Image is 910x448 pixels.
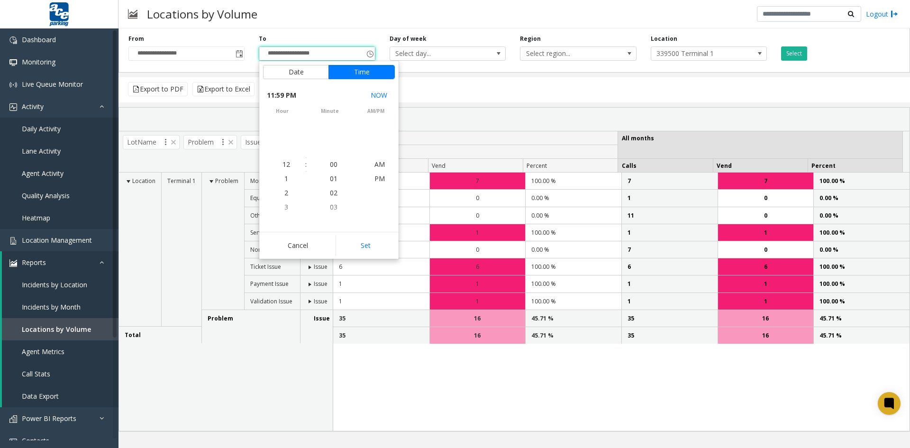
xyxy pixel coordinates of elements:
span: Toggle popup [234,47,244,60]
img: 'icon' [9,103,17,111]
td: 7 [621,173,718,190]
span: Incidents by Month [22,302,81,311]
span: Monthly Issue [250,177,287,185]
span: 2 [284,188,288,197]
td: 45.71 % [813,310,910,327]
span: 7 [764,176,767,185]
img: 'icon' [9,415,17,423]
span: 3 [284,202,288,211]
span: 16 [762,314,769,323]
th: All months [333,131,618,146]
td: 100.00 % [813,224,910,241]
span: PM [374,174,385,183]
th: Vend [428,159,523,173]
a: Agent Metrics [2,340,118,363]
a: Incidents by Month [2,296,118,318]
img: 'icon' [9,81,17,89]
th: All months [618,131,902,159]
span: 16 [474,331,481,340]
span: 339500 Terminal 1 [651,47,744,60]
span: None [250,246,265,254]
td: 100.00 % [525,275,621,293]
button: Select now [367,87,391,104]
span: Lane Activity [22,146,61,155]
td: 100.00 % [525,293,621,310]
span: Call Stats [22,369,50,378]
span: Power BI Reports [22,414,76,423]
a: Call Stats [2,363,118,385]
img: 'icon' [9,438,17,445]
span: 03 [330,202,337,211]
td: 45.71 % [525,310,621,327]
span: 16 [474,314,481,323]
td: 1 [333,275,429,293]
button: Time tab [328,65,395,79]
img: 'icon' [9,37,17,44]
span: Toggle popup [364,47,375,60]
span: hour [259,108,305,115]
td: 0.00 % [525,207,621,224]
span: Quality Analysis [22,191,70,200]
a: Reports [2,251,118,274]
span: Terminal 1 [167,177,196,185]
span: Issue [314,297,328,305]
td: 35 [333,327,429,344]
span: Heatmap [22,213,50,222]
span: Monitoring [22,57,55,66]
button: Date tab [263,65,329,79]
span: 1 [476,228,479,237]
td: 1 [621,190,718,207]
h3: Locations by Volume [142,2,262,26]
th: Vend [713,159,808,173]
span: Daily Activity [22,124,61,133]
span: 16 [762,331,769,340]
span: Agent Metrics [22,347,64,356]
td: 35 [621,310,718,327]
td: 1 [333,293,429,310]
th: Percent [523,159,618,173]
span: minute [307,108,353,115]
span: 1 [764,228,767,237]
label: Day of week [390,35,427,43]
span: Ticket Issue [250,263,281,271]
button: Cancel [263,235,333,256]
span: Live Queue Monitor [22,80,83,89]
td: 0.00 % [813,241,910,258]
td: 1 [621,293,718,310]
td: 45.71 % [813,327,910,344]
span: Location [132,177,155,185]
span: 12 [282,160,290,169]
label: From [128,35,144,43]
td: 0.00 % [813,190,910,207]
span: Payment Issue [250,280,289,288]
td: 11 [621,207,718,224]
button: Select [781,46,807,61]
img: pageIcon [128,2,137,26]
span: Other [250,211,266,219]
span: 1 [284,174,288,183]
span: 00 [330,160,337,169]
label: Region [520,35,541,43]
label: Location [651,35,677,43]
span: AM [374,160,385,169]
td: 35 [621,327,718,344]
span: Incidents by Location [22,280,87,289]
th: Calls [618,159,712,173]
span: 1 [764,297,767,306]
td: 1 [621,224,718,241]
a: Logout [866,9,898,19]
td: 100.00 % [813,275,910,293]
td: 0.00 % [813,207,910,224]
td: 100.00 % [525,173,621,190]
span: Issue [314,280,328,288]
span: 1 [476,297,479,306]
span: 6 [764,262,767,271]
span: 0 [764,193,767,202]
span: 0 [476,245,479,254]
img: 'icon' [9,59,17,66]
a: Locations by Volume [2,318,118,340]
span: Problem [215,177,238,185]
span: Activity [22,102,44,111]
td: 100.00 % [813,258,910,275]
span: 6 [476,262,479,271]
